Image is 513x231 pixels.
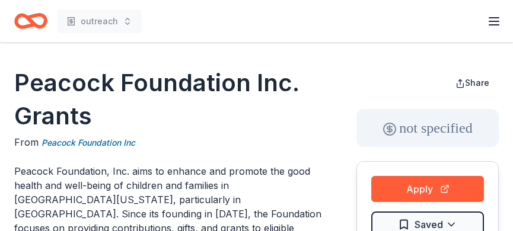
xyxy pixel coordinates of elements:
[81,14,118,28] span: outreach
[465,78,489,88] span: Share
[371,176,484,202] button: Apply
[42,136,135,150] a: Peacock Foundation Inc
[57,9,142,33] button: outreach
[14,7,47,35] a: Home
[446,71,499,95] button: Share
[356,109,499,147] div: not specified
[14,66,333,133] h1: Peacock Foundation Inc. Grants
[14,135,333,150] div: From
